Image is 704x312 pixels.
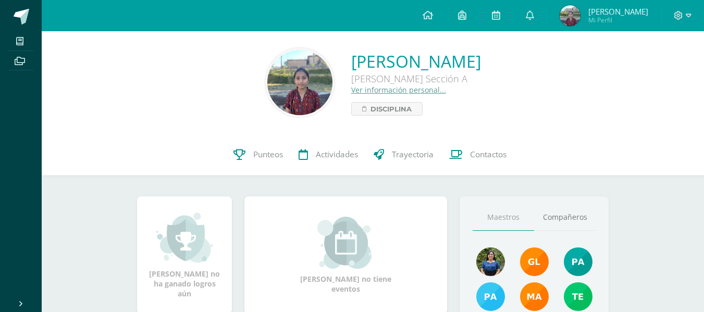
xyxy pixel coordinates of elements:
a: Disciplina [351,102,423,116]
div: [PERSON_NAME] Sección A [351,72,481,85]
span: Mi Perfil [588,16,648,24]
span: Actividades [316,149,358,160]
img: d0514ac6eaaedef5318872dd8b40be23.png [476,282,505,311]
img: 62f64d9dbf1f0d1797a76da7a222e997.png [560,5,581,26]
span: Contactos [470,149,507,160]
div: [PERSON_NAME] no tiene eventos [294,217,398,294]
img: event_small.png [317,217,374,269]
span: Disciplina [370,103,412,115]
img: achievement_small.png [156,211,213,264]
span: Trayectoria [392,149,434,160]
a: Compañeros [534,204,596,231]
a: [PERSON_NAME] [351,50,481,72]
span: [PERSON_NAME] [588,6,648,17]
a: Contactos [441,134,514,176]
img: 560278503d4ca08c21e9c7cd40ba0529.png [520,282,549,311]
a: Trayectoria [366,134,441,176]
img: 895b5ece1ed178905445368d61b5ce67.png [520,247,549,276]
a: Actividades [291,134,366,176]
img: f478d08ad3f1f0ce51b70bf43961b330.png [564,282,592,311]
a: Punteos [226,134,291,176]
span: Punteos [253,149,283,160]
a: Maestros [473,204,534,231]
img: 40c28ce654064086a0d3fb3093eec86e.png [564,247,592,276]
a: Ver información personal... [351,85,446,95]
div: [PERSON_NAME] no ha ganado logros aún [147,211,221,298]
img: 0bde6892eb0fdba6b73928f65e207e4d.png [267,50,332,115]
img: ea1e021c45f4b6377b2c1f7d95b2b569.png [476,247,505,276]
